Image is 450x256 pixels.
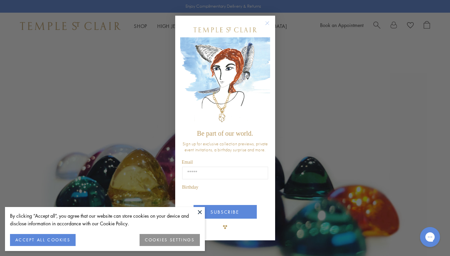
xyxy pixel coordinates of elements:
button: ACCEPT ALL COOKIES [10,234,76,246]
img: TSC [219,220,232,234]
button: Close dialog [266,22,275,31]
img: c4a9eb12-d91a-4d4a-8ee0-386386f4f338.jpeg [180,37,270,126]
span: Be part of our world. [197,130,253,137]
span: Birthday [182,185,199,190]
iframe: Gorgias live chat messenger [417,225,443,249]
span: Sign up for exclusive collection previews, private event invitations, a birthday surprise and more. [183,141,268,153]
div: By clicking “Accept all”, you agree that our website can store cookies on your device and disclos... [10,212,200,227]
button: SUBSCRIBE [194,205,257,219]
span: Email [182,160,193,165]
img: Temple St. Clair [194,27,257,32]
button: COOKIES SETTINGS [140,234,200,246]
input: Email [182,167,268,179]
